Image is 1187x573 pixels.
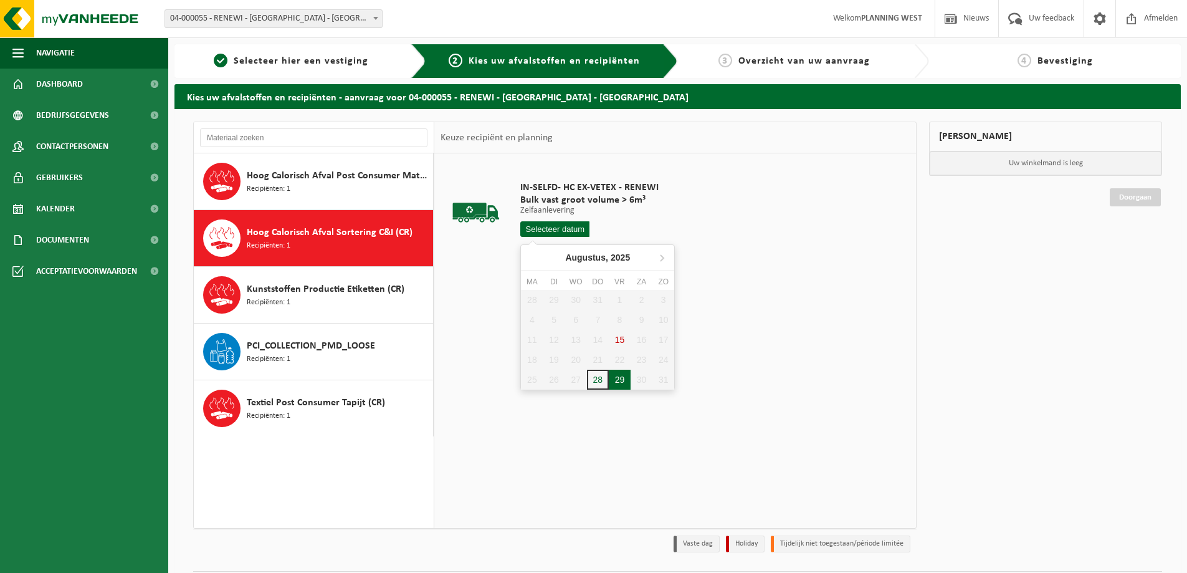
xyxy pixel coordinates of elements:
div: Augustus, [560,248,635,267]
span: 04-000055 - RENEWI - BRUGGE - BRUGGE [165,10,382,27]
div: di [543,276,565,288]
span: PCI_COLLECTION_PMD_LOOSE [247,339,375,354]
span: Recipiënten: 1 [247,410,290,422]
button: Hoog Calorisch Afval Post Consumer Matrassen (CR) Recipiënten: 1 [194,153,434,210]
a: Doorgaan [1110,188,1161,206]
li: Vaste dag [674,536,720,552]
button: Textiel Post Consumer Tapijt (CR) Recipiënten: 1 [194,380,434,436]
div: ma [521,276,543,288]
div: Keuze recipiënt en planning [434,122,559,153]
span: Hoog Calorisch Afval Post Consumer Matrassen (CR) [247,168,430,183]
span: Contactpersonen [36,131,108,162]
div: [PERSON_NAME] [929,122,1162,152]
div: zo [652,276,674,288]
span: Textiel Post Consumer Tapijt (CR) [247,395,385,410]
div: 28 [587,370,609,390]
strong: PLANNING WEST [861,14,922,23]
h2: Kies uw afvalstoffen en recipiënten - aanvraag voor 04-000055 - RENEWI - [GEOGRAPHIC_DATA] - [GEO... [174,84,1181,108]
span: Kies uw afvalstoffen en recipiënten [469,56,640,66]
span: Recipiënten: 1 [247,297,290,309]
li: Holiday [726,536,765,552]
a: 1Selecteer hier een vestiging [181,54,401,69]
span: 4 [1018,54,1031,67]
span: Bevestiging [1037,56,1093,66]
p: Uw winkelmand is leeg [930,152,1161,175]
span: Navigatie [36,37,75,69]
span: 1 [214,54,227,67]
span: Overzicht van uw aanvraag [738,56,870,66]
div: za [631,276,652,288]
div: do [587,276,609,288]
p: Zelfaanlevering [520,206,659,215]
span: 3 [718,54,732,67]
li: Tijdelijk niet toegestaan/période limitée [771,536,910,552]
button: Hoog Calorisch Afval Sortering C&I (CR) Recipiënten: 1 [194,210,434,267]
div: wo [565,276,587,288]
span: Recipiënten: 1 [247,354,290,365]
button: PCI_COLLECTION_PMD_LOOSE Recipiënten: 1 [194,324,434,380]
span: Documenten [36,224,89,256]
input: Selecteer datum [520,221,589,237]
span: Kunststoffen Productie Etiketten (CR) [247,282,404,297]
span: Bulk vast groot volume > 6m³ [520,194,659,206]
button: Kunststoffen Productie Etiketten (CR) Recipiënten: 1 [194,267,434,324]
span: Recipiënten: 1 [247,240,290,252]
input: Materiaal zoeken [200,128,427,147]
i: 2025 [611,253,630,262]
div: vr [609,276,631,288]
span: Acceptatievoorwaarden [36,256,137,287]
div: 29 [609,370,631,390]
span: IN-SELFD- HC EX-VETEX - RENEWI [520,181,659,194]
span: 2 [449,54,462,67]
span: Dashboard [36,69,83,100]
span: Kalender [36,193,75,224]
span: Bedrijfsgegevens [36,100,109,131]
span: 04-000055 - RENEWI - BRUGGE - BRUGGE [164,9,383,28]
span: Selecteer hier een vestiging [234,56,368,66]
span: Gebruikers [36,162,83,193]
span: Recipiënten: 1 [247,183,290,195]
span: Hoog Calorisch Afval Sortering C&I (CR) [247,225,412,240]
